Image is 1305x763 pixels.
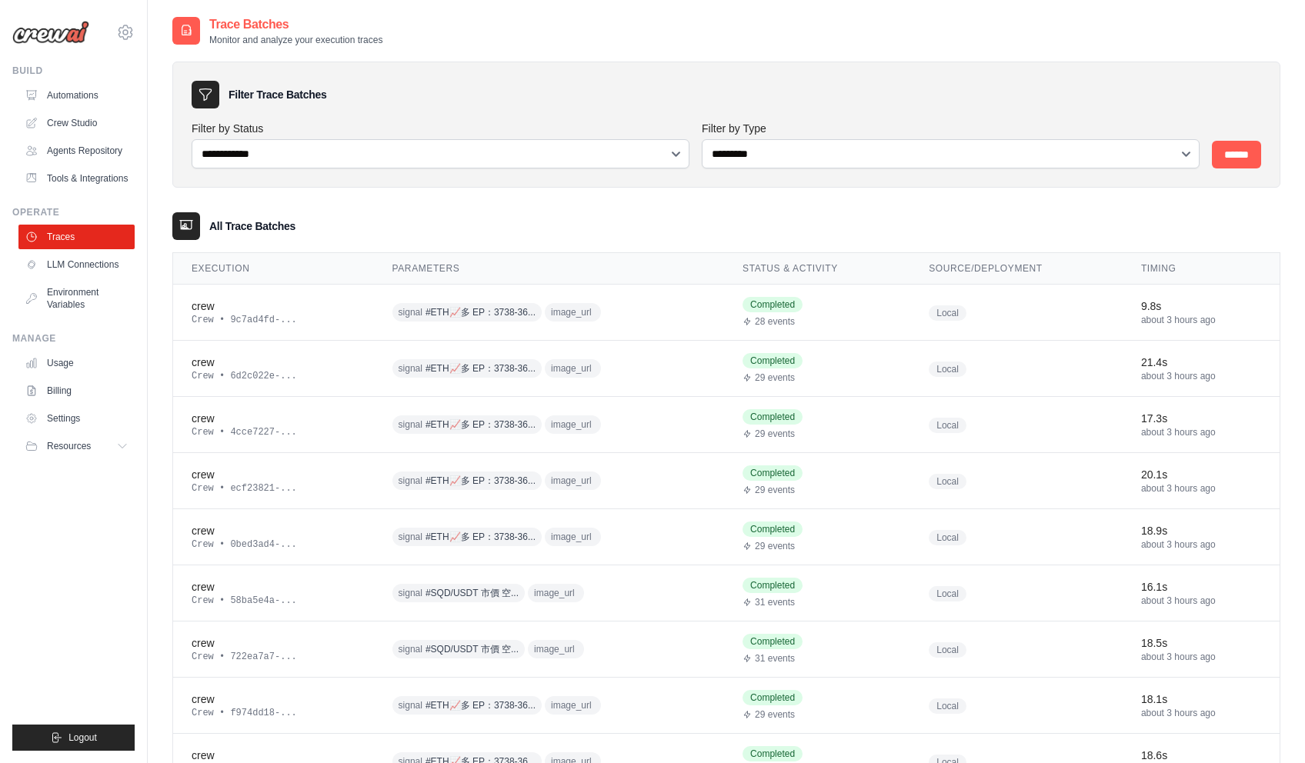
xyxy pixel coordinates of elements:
tr: View details for crew execution [173,397,1280,453]
div: about 3 hours ago [1141,482,1261,495]
span: #ETH📈多 EP：3738-36... [426,306,536,318]
img: Logo [12,21,89,44]
h3: All Trace Batches [209,218,295,234]
span: 29 events [755,428,795,440]
span: Completed [743,353,803,368]
a: Traces [18,225,135,249]
div: about 3 hours ago [1141,314,1261,326]
a: Agents Repository [18,138,135,163]
span: Completed [743,578,803,593]
span: 28 events [755,315,795,328]
div: 18.5s [1141,635,1261,651]
a: Automations [18,83,135,108]
span: Local [929,305,966,321]
span: 31 events [755,596,795,608]
a: Usage [18,351,135,375]
div: about 3 hours ago [1141,426,1261,438]
a: Crew Studio [18,111,135,135]
div: 18.9s [1141,523,1261,538]
span: Completed [743,690,803,705]
th: Execution [173,253,374,285]
div: signal: #ETH📈多 EP：3738-3698 TP：3788-3888-3988-4188 SL：3634 , image_url: [392,301,688,325]
div: signal: #ETH📈多 EP：3738-3698 TP：3788-3888-3988-4188 SL：3634 , image_url: [392,413,688,437]
div: 16.1s [1141,579,1261,595]
div: Crew • 9c7ad4fd-... [192,314,355,326]
div: crew [192,748,355,763]
span: signal [399,587,422,599]
th: Timing [1123,253,1280,285]
span: #ETH📈多 EP：3738-36... [426,531,536,543]
div: crew [192,298,355,314]
span: 29 events [755,372,795,384]
span: Completed [743,521,803,537]
span: image_url [551,475,592,487]
span: Local [929,474,966,489]
span: Local [929,698,966,714]
span: #ETH📈多 EP：3738-36... [426,362,536,375]
span: #ETH📈多 EP：3738-36... [426,475,536,487]
div: about 3 hours ago [1141,595,1261,607]
span: image_url [551,699,592,711]
a: LLM Connections [18,252,135,277]
div: Crew • 722ea7a7-... [192,651,355,663]
div: about 3 hours ago [1141,651,1261,663]
span: Completed [743,465,803,481]
span: 31 events [755,652,795,665]
div: signal: #ETH📈多 EP：3738-3698 TP：3788-3888-3988-4188 SL：3634 , image_url: [392,357,688,381]
div: Crew • 58ba5e4a-... [192,595,355,607]
th: Parameters [374,253,725,285]
span: signal [399,418,422,431]
span: Completed [743,746,803,761]
tr: View details for crew execution [173,565,1280,621]
tr: View details for crew execution [173,285,1280,341]
span: Logout [68,731,97,744]
span: Local [929,418,966,433]
div: 18.1s [1141,691,1261,707]
span: signal [399,643,422,655]
div: crew [192,635,355,651]
span: #SQD/USDT 市價 空... [426,587,519,599]
div: Crew • 4cce7227-... [192,426,355,438]
span: 29 events [755,484,795,496]
span: image_url [551,362,592,375]
a: Settings [18,406,135,431]
div: about 3 hours ago [1141,370,1261,382]
span: image_url [551,418,592,431]
tr: View details for crew execution [173,678,1280,734]
span: 29 events [755,540,795,552]
tr: View details for crew execution [173,341,1280,397]
div: Crew • 6d2c022e-... [192,370,355,382]
span: Completed [743,297,803,312]
div: signal: #SQD/USDT 市價 空 - 0.20補倉 止盈：0.15- 0.10 止損：0.25 , image_url: [392,581,688,605]
h2: Trace Batches [209,15,382,34]
tr: View details for crew execution [173,621,1280,678]
th: Source/Deployment [910,253,1123,285]
span: Local [929,530,966,545]
div: crew [192,579,355,595]
div: about 3 hours ago [1141,707,1261,719]
span: signal [399,531,422,543]
span: signal [399,362,422,375]
span: signal [399,699,422,711]
span: #ETH📈多 EP：3738-36... [426,418,536,431]
div: signal: #ETH📈多 EP：3738-3698 TP：3788-3888-3988-4188 SL：3634, image_url: [392,694,688,718]
span: #SQD/USDT 市價 空... [426,643,519,655]
span: #ETH📈多 EP：3738-36... [426,699,536,711]
div: signal: #SQD/USDT 市價 空 - 0.20補倉 止盈：0.15- 0.10 止損：0.25 , image_url: [392,638,688,661]
span: Completed [743,634,803,649]
p: Monitor and analyze your execution traces [209,34,382,46]
span: Local [929,642,966,658]
span: 29 events [755,708,795,721]
span: image_url [534,643,575,655]
div: 18.6s [1141,748,1261,763]
div: 21.4s [1141,355,1261,370]
div: 17.3s [1141,411,1261,426]
tr: View details for crew execution [173,453,1280,509]
div: signal: #ETH📈多 EP：3738-3698 TP：3788-3888-3988-4188 SL：3634 , image_url: [392,469,688,493]
span: signal [399,475,422,487]
div: Manage [12,332,135,345]
span: image_url [551,306,592,318]
div: 9.8s [1141,298,1261,314]
div: Crew • f974dd18-... [192,707,355,719]
div: Build [12,65,135,77]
